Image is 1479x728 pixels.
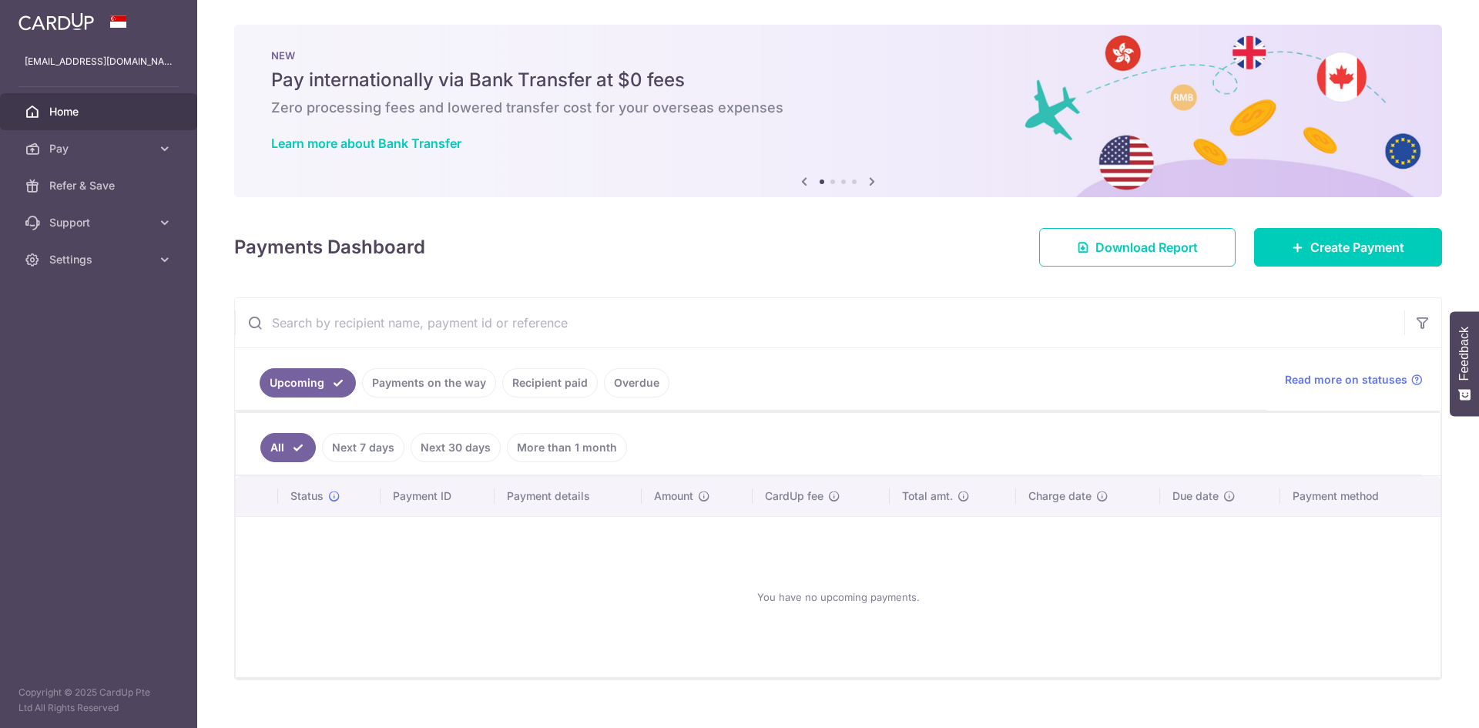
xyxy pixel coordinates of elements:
a: Create Payment [1254,228,1442,267]
p: NEW [271,49,1405,62]
span: Status [290,488,324,504]
img: Bank transfer banner [234,25,1442,197]
a: Payments on the way [362,368,496,398]
span: Amount [654,488,693,504]
div: You have no upcoming payments. [254,529,1422,665]
a: Download Report [1039,228,1236,267]
span: Read more on statuses [1285,372,1407,387]
span: Refer & Save [49,178,151,193]
a: Recipient paid [502,368,598,398]
a: Learn more about Bank Transfer [271,136,461,151]
th: Payment ID [381,476,495,516]
p: [EMAIL_ADDRESS][DOMAIN_NAME] [25,54,173,69]
a: More than 1 month [507,433,627,462]
a: All [260,433,316,462]
span: Settings [49,252,151,267]
th: Payment details [495,476,642,516]
h4: Payments Dashboard [234,233,425,261]
span: Total amt. [902,488,953,504]
a: Read more on statuses [1285,372,1423,387]
h5: Pay internationally via Bank Transfer at $0 fees [271,68,1405,92]
a: Next 7 days [322,433,404,462]
span: CardUp fee [765,488,823,504]
span: Charge date [1028,488,1092,504]
a: Next 30 days [411,433,501,462]
th: Payment method [1280,476,1440,516]
h6: Zero processing fees and lowered transfer cost for your overseas expenses [271,99,1405,117]
img: CardUp [18,12,94,31]
input: Search by recipient name, payment id or reference [235,298,1404,347]
a: Overdue [604,368,669,398]
span: Create Payment [1310,238,1404,257]
span: Home [49,104,151,119]
span: Support [49,215,151,230]
span: Pay [49,141,151,156]
a: Upcoming [260,368,356,398]
button: Feedback - Show survey [1450,311,1479,416]
span: Feedback [1457,327,1471,381]
span: Due date [1172,488,1219,504]
span: Download Report [1095,238,1198,257]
